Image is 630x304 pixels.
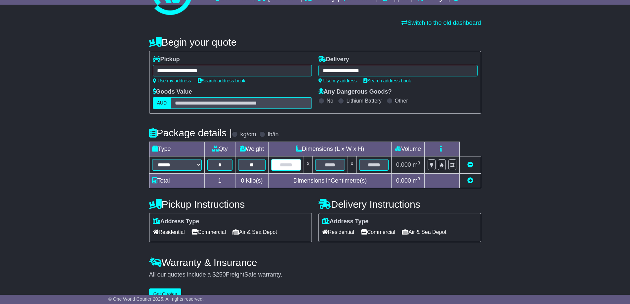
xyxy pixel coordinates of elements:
[318,78,357,83] a: Use my address
[153,56,180,63] label: Pickup
[322,227,354,237] span: Residential
[153,218,199,225] label: Address Type
[396,177,411,184] span: 0.000
[401,20,481,26] a: Switch to the old dashboard
[149,127,232,138] h4: Package details |
[413,161,420,168] span: m
[149,199,312,210] h4: Pickup Instructions
[413,177,420,184] span: m
[467,161,473,168] a: Remove this item
[235,174,269,188] td: Kilo(s)
[149,288,182,300] button: Get Quotes
[363,78,411,83] a: Search address book
[418,176,420,181] sup: 3
[153,88,192,96] label: Goods Value
[346,98,382,104] label: Lithium Battery
[392,142,425,156] td: Volume
[322,218,369,225] label: Address Type
[395,98,408,104] label: Other
[191,227,226,237] span: Commercial
[241,177,244,184] span: 0
[153,227,185,237] span: Residential
[418,160,420,165] sup: 3
[232,227,277,237] span: Air & Sea Depot
[149,142,204,156] td: Type
[318,199,481,210] h4: Delivery Instructions
[149,37,481,48] h4: Begin your quote
[198,78,245,83] a: Search address book
[318,56,349,63] label: Delivery
[149,174,204,188] td: Total
[361,227,395,237] span: Commercial
[318,88,392,96] label: Any Dangerous Goods?
[216,271,226,278] span: 250
[235,142,269,156] td: Weight
[204,174,235,188] td: 1
[108,296,204,302] span: © One World Courier 2025. All rights reserved.
[269,142,392,156] td: Dimensions (L x W x H)
[396,161,411,168] span: 0.000
[153,78,191,83] a: Use my address
[149,257,481,268] h4: Warranty & Insurance
[327,98,333,104] label: No
[269,174,392,188] td: Dimensions in Centimetre(s)
[467,177,473,184] a: Add new item
[304,156,313,174] td: x
[240,131,256,138] label: kg/cm
[149,271,481,279] div: All our quotes include a $ FreightSafe warranty.
[153,97,171,109] label: AUD
[268,131,278,138] label: lb/in
[204,142,235,156] td: Qty
[402,227,446,237] span: Air & Sea Depot
[348,156,356,174] td: x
